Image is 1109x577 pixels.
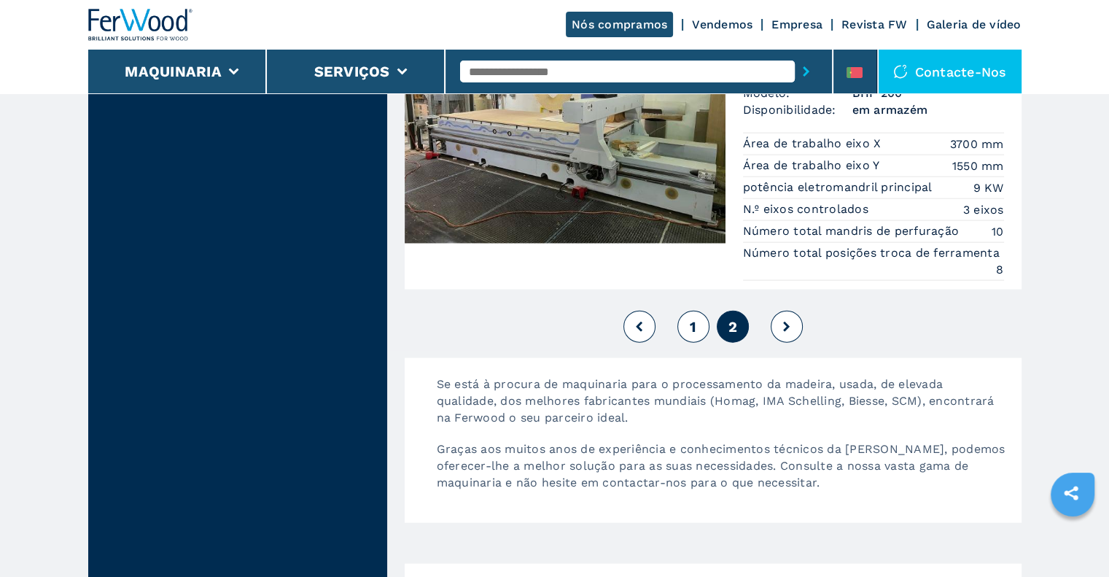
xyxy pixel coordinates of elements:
em: 1550 mm [952,158,1004,174]
span: 2 [728,318,736,336]
a: Revista FW [841,18,908,31]
div: Contacte-nos [879,50,1022,93]
em: 3 eixos [963,201,1004,218]
p: Área de trabalho eixo X [743,136,885,152]
img: Ferwood [88,9,193,41]
span: 1 [690,318,696,336]
button: 1 [677,311,709,343]
p: potência eletromandril principal [743,179,936,195]
img: Contacte-nos [893,64,908,79]
p: Se está à procura de maquinaria para o processamento da madeira, usada, de elevada qualidade, dos... [422,376,1022,441]
a: Empresa [771,18,822,31]
em: 9 KW [973,179,1004,196]
span: em armazém [852,101,1004,118]
p: N.º eixos controlados [743,201,873,217]
p: Número total posições troca de ferramenta [743,245,1004,261]
span: Disponibilidade: [743,101,852,118]
p: Área de trabalho eixo Y [743,158,884,174]
button: Serviços [314,63,390,80]
a: Galeria de vídeo [927,18,1022,31]
em: 10 [992,223,1004,240]
iframe: Chat [1047,511,1098,566]
em: 3700 mm [950,136,1004,152]
button: 2 [717,311,749,343]
em: 8 [996,261,1003,278]
p: Graças aos muitos anos de experiência e conhecimentos técnicos da [PERSON_NAME], podemos oferecer... [422,441,1022,506]
button: Maquinaria [125,63,222,80]
button: submit-button [795,55,817,88]
a: Vendemos [692,18,752,31]
p: Número total mandris de perfuração [743,223,963,239]
a: Nós compramos [566,12,673,37]
a: sharethis [1053,475,1089,511]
